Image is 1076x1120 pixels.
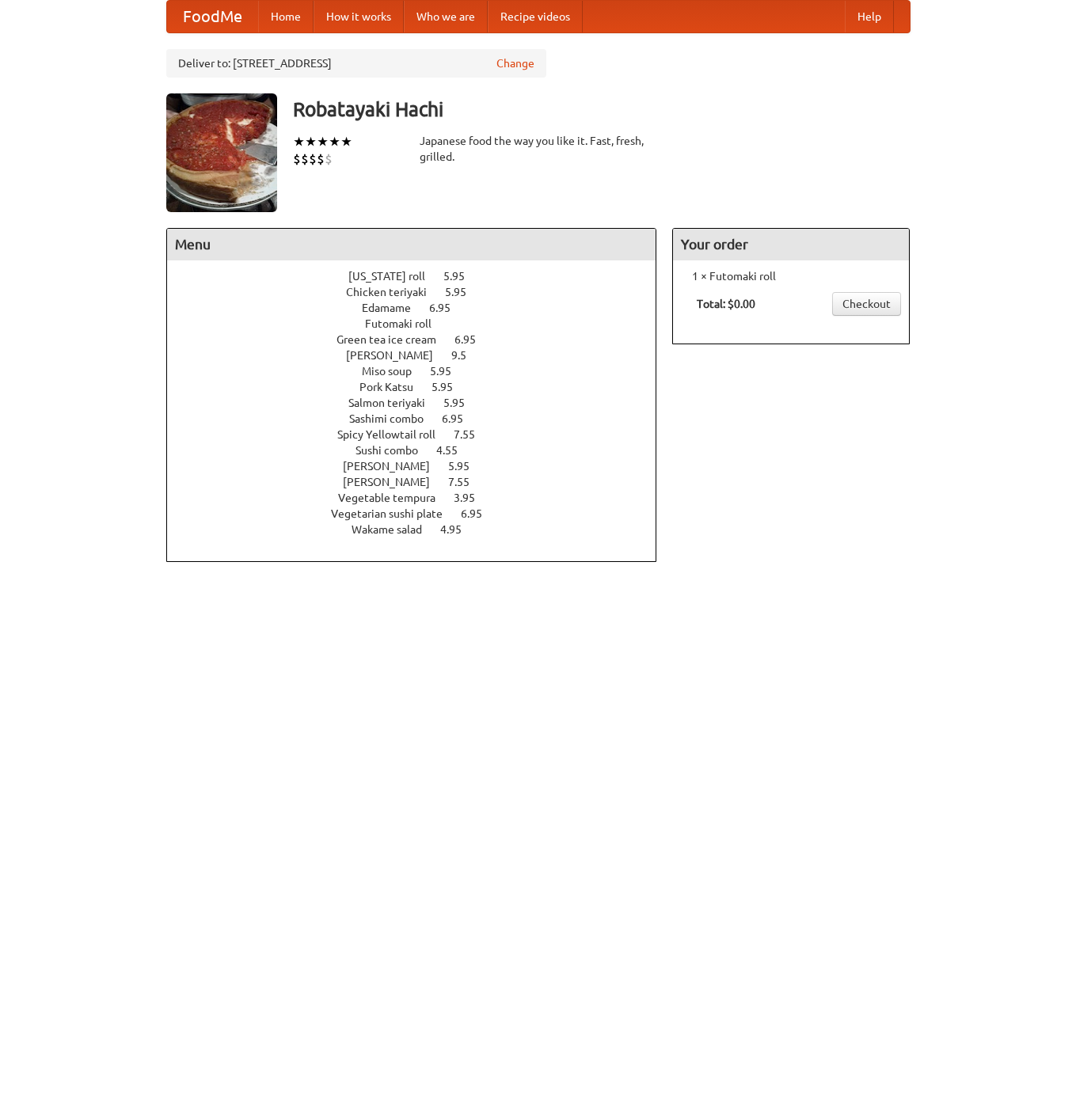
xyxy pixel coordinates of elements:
[340,133,352,150] li: ★
[362,302,480,314] a: Edamame 6.95
[346,286,443,298] span: Chicken teriyaki
[258,1,314,32] a: Home
[309,150,317,168] li: $
[317,150,325,168] li: $
[349,412,492,425] a: Sashimi combo 6.95
[362,302,427,314] span: Edamame
[681,268,901,284] li: 1 × Futomaki roll
[359,381,482,393] a: Pork Katsu 5.95
[293,133,305,150] li: ★
[832,292,901,316] a: Checkout
[352,523,491,536] a: Wakame salad 4.95
[404,1,488,32] a: Who we are
[488,1,583,32] a: Recipe videos
[343,476,446,488] span: [PERSON_NAME]
[331,507,458,520] span: Vegetarian sushi plate
[166,49,546,78] div: Deliver to: [STREET_ADDRESS]
[305,133,317,150] li: ★
[496,55,534,71] a: Change
[448,460,485,473] span: 5.95
[442,412,479,425] span: 6.95
[346,286,496,298] a: Chicken teriyaki 5.95
[166,93,277,212] img: angular.jpg
[445,286,482,298] span: 5.95
[293,93,911,125] h3: Robatayaki Hachi
[451,349,482,362] span: 9.5
[454,333,492,346] span: 6.95
[461,507,498,520] span: 6.95
[337,428,504,441] a: Spicy Yellowtail roll 7.55
[329,133,340,150] li: ★
[348,397,494,409] a: Salmon teriyaki 5.95
[365,317,477,330] a: Futomaki roll
[343,460,446,473] span: [PERSON_NAME]
[167,1,258,32] a: FoodMe
[448,476,485,488] span: 7.55
[355,444,434,457] span: Sushi combo
[343,476,499,488] a: [PERSON_NAME] 7.55
[429,302,466,314] span: 6.95
[325,150,333,168] li: $
[430,365,467,378] span: 5.95
[331,507,511,520] a: Vegetarian sushi plate 6.95
[338,492,504,504] a: Vegetable tempura 3.95
[355,444,487,457] a: Sushi combo 4.55
[348,397,441,409] span: Salmon teriyaki
[338,492,451,504] span: Vegetable tempura
[436,444,473,457] span: 4.55
[432,381,469,393] span: 5.95
[349,412,439,425] span: Sashimi combo
[352,523,438,536] span: Wakame salad
[348,270,441,283] span: [US_STATE] roll
[673,229,909,260] h4: Your order
[301,150,309,168] li: $
[317,133,329,150] li: ★
[293,150,301,168] li: $
[337,428,451,441] span: Spicy Yellowtail roll
[365,317,447,330] span: Futomaki roll
[314,1,404,32] a: How it works
[167,229,656,260] h4: Menu
[346,349,449,362] span: [PERSON_NAME]
[346,349,496,362] a: [PERSON_NAME] 9.5
[454,492,491,504] span: 3.95
[348,270,494,283] a: [US_STATE] roll 5.95
[454,428,491,441] span: 7.55
[336,333,505,346] a: Green tea ice cream 6.95
[362,365,428,378] span: Miso soup
[343,460,499,473] a: [PERSON_NAME] 5.95
[362,365,481,378] a: Miso soup 5.95
[336,333,452,346] span: Green tea ice cream
[443,397,481,409] span: 5.95
[443,270,481,283] span: 5.95
[359,381,429,393] span: Pork Katsu
[845,1,894,32] a: Help
[420,133,657,165] div: Japanese food the way you like it. Fast, fresh, grilled.
[697,298,755,310] b: Total: $0.00
[440,523,477,536] span: 4.95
